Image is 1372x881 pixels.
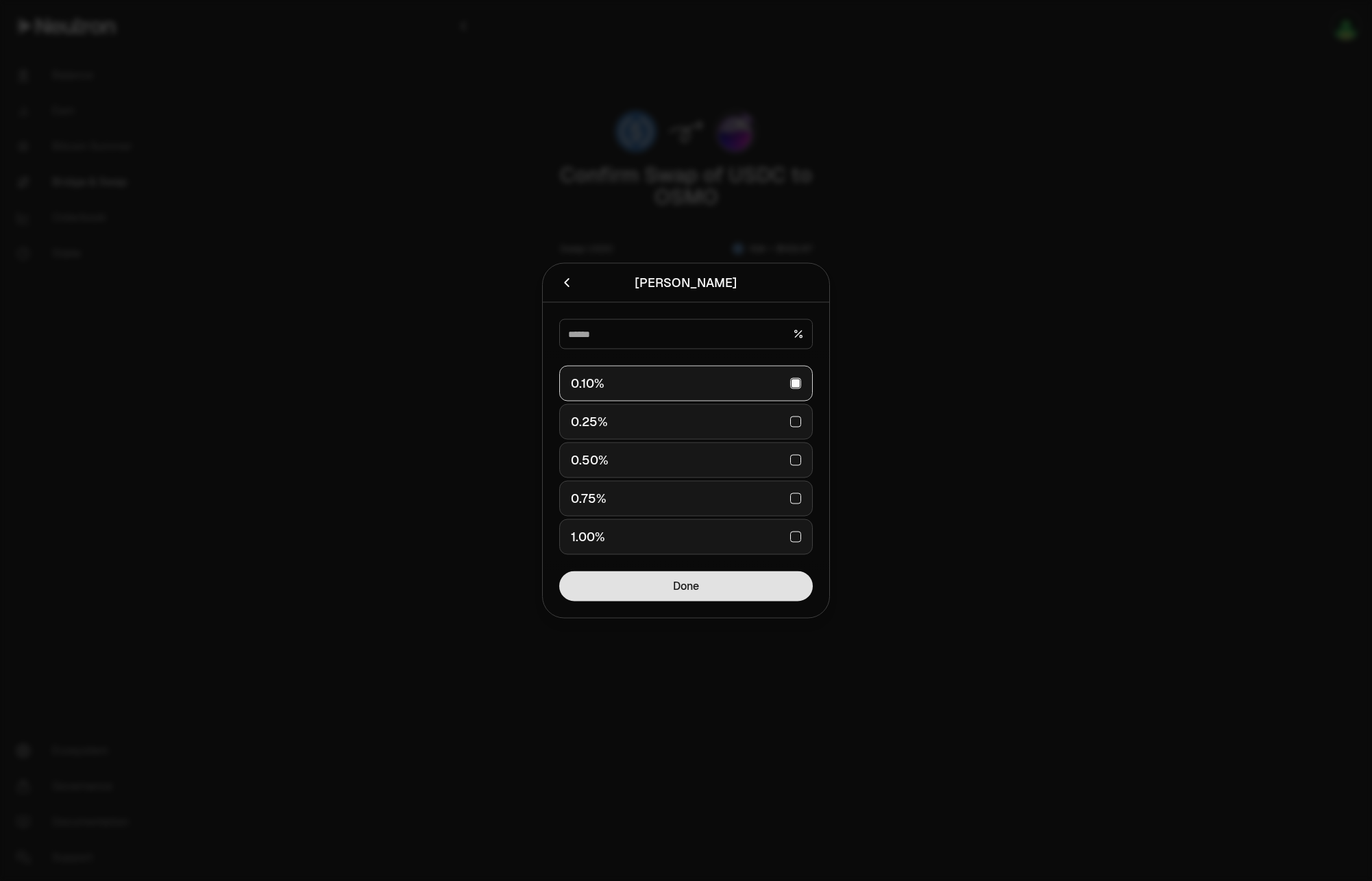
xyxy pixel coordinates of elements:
[559,481,813,517] button: 0.75%
[559,571,813,601] button: Done
[559,366,813,401] button: 0.10%
[559,519,813,555] button: 1.00%
[571,454,609,467] div: 0.50%
[635,273,737,293] div: [PERSON_NAME]
[571,492,607,506] div: 0.75%
[559,404,813,440] button: 0.25%
[571,377,604,390] div: 0.10%
[571,530,605,544] div: 1.00%
[571,415,608,429] div: 0.25%
[559,443,813,478] button: 0.50%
